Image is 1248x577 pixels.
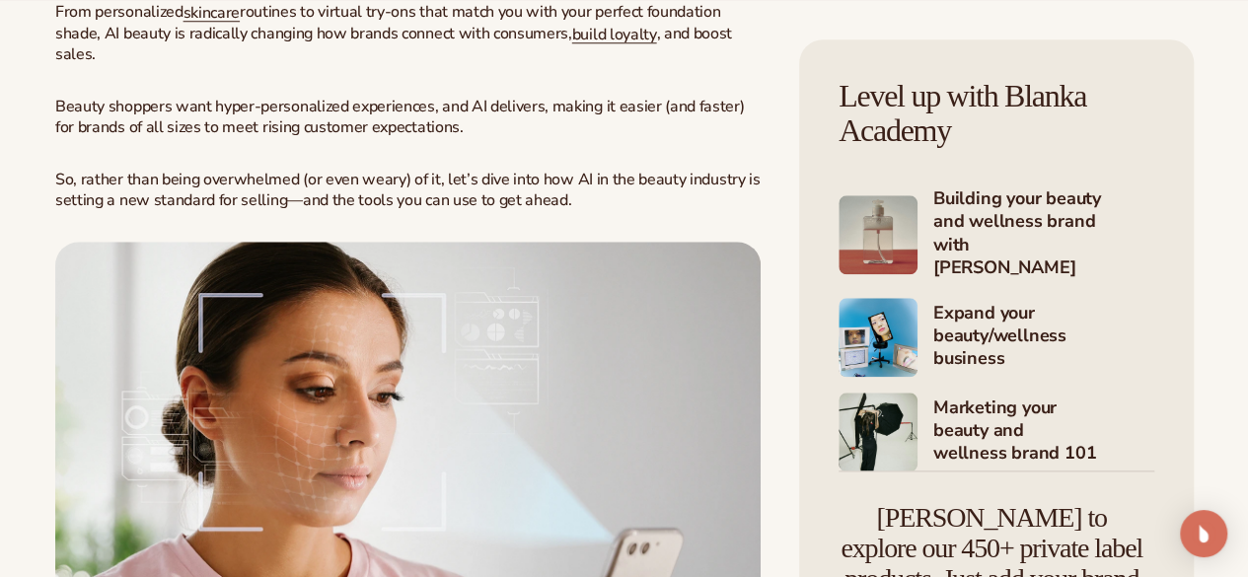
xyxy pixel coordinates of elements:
h4: Expand your beauty/wellness business [933,302,1154,373]
h4: Marketing your beauty and wellness brand 101 [933,397,1154,468]
span: routines to virtual try-ons that match you with your perfect foundation shade, AI beauty is radic... [55,1,720,44]
img: Shopify Image 6 [839,195,918,274]
a: Shopify Image 7 Expand your beauty/wellness business [839,298,1154,377]
a: skincare [184,2,240,24]
h4: Level up with Blanka Academy [839,79,1154,148]
h4: Building your beauty and wellness brand with [PERSON_NAME] [933,187,1154,282]
span: So, rather than being overwhelmed (or even weary) of it, let’s dive into how AI in the beauty ind... [55,169,760,211]
span: , and boost sales. [55,23,732,66]
img: Shopify Image 8 [839,393,918,471]
div: Open Intercom Messenger [1180,510,1227,557]
img: Shopify Image 7 [839,298,918,377]
a: build loyalty [572,24,657,45]
span: From personalized [55,1,184,23]
a: Shopify Image 8 Marketing your beauty and wellness brand 101 [839,393,1154,471]
span: Beauty shoppers want hyper-personalized experiences, and AI delivers, making it easier (and faste... [55,96,744,138]
a: Shopify Image 6 Building your beauty and wellness brand with [PERSON_NAME] [839,187,1154,282]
